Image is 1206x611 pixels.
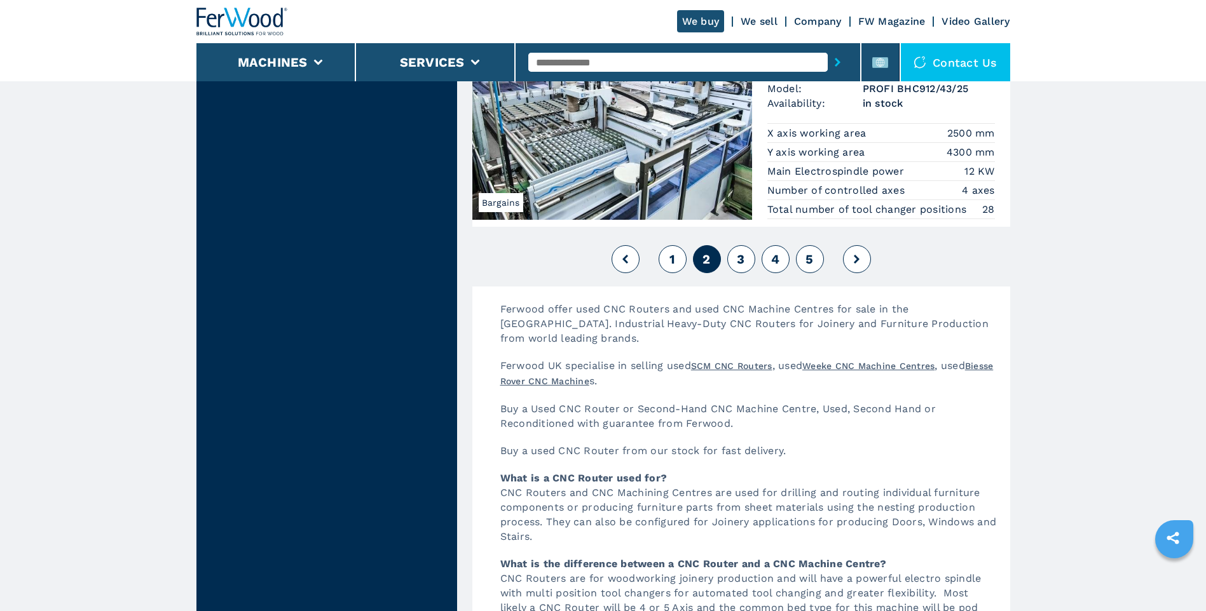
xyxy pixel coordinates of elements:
[737,252,744,267] span: 3
[1152,554,1196,601] iframe: Chat
[488,358,1010,401] p: Ferwood UK specialise in selling used , used , used s.
[727,245,755,273] button: 3
[962,183,995,198] em: 4 axes
[914,56,926,69] img: Contact us
[767,145,868,159] p: Y axis working area
[947,145,995,159] em: 4300 mm
[659,245,687,273] button: 1
[771,252,779,267] span: 4
[488,471,1010,556] p: CNC Routers and CNC Machining Centres are used for drilling and routing individual furniture comp...
[947,126,995,140] em: 2500 mm
[702,252,710,267] span: 2
[828,48,847,77] button: submit-button
[767,96,863,111] span: Availability:
[1157,522,1189,554] a: sharethis
[488,443,1010,471] p: Buy a used CNC Router from our stock for fast delivery.
[982,202,995,217] em: 28
[863,96,995,111] span: in stock
[796,245,824,273] button: 5
[767,164,908,178] p: Main Electrospindle power
[500,472,668,484] strong: What is a CNC Router used for?
[762,245,790,273] button: 4
[863,81,995,96] h3: PROFI BHC912/43/25
[794,15,842,27] a: Company
[500,558,886,570] strong: What is the difference between a CNC Router and a CNC Machine Centre?
[472,4,752,220] img: CNC Machine Centres With Flat Tables WEEKE PROFI BHC912/43/25
[942,15,1010,27] a: Video Gallery
[741,15,778,27] a: We sell
[767,126,870,140] p: X axis working area
[472,4,1010,227] a: CNC Machine Centres With Flat Tables WEEKE PROFI BHC912/43/25Bargains005947CNC Machine Centres Wi...
[767,184,908,198] p: Number of controlled axes
[964,164,994,178] em: 12 KW
[400,55,465,70] button: Services
[901,43,1010,81] div: Contact us
[767,81,863,96] span: Model:
[488,401,1010,443] p: Buy a Used CNC Router or Second-Hand CNC Machine Centre, Used, Second Hand or Reconditioned with ...
[479,193,523,212] span: Bargains
[691,361,772,371] a: SCM CNC Routers
[488,302,1010,358] p: Ferwood offer used CNC Routers and used CNC Machine Centres for sale in the [GEOGRAPHIC_DATA]. In...
[677,10,725,32] a: We buy
[858,15,926,27] a: FW Magazine
[693,245,721,273] button: 2
[669,252,675,267] span: 1
[196,8,288,36] img: Ferwood
[805,252,813,267] span: 5
[802,361,935,371] a: Weeke CNC Machine Centres
[238,55,308,70] button: Machines
[767,203,970,217] p: Total number of tool changer positions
